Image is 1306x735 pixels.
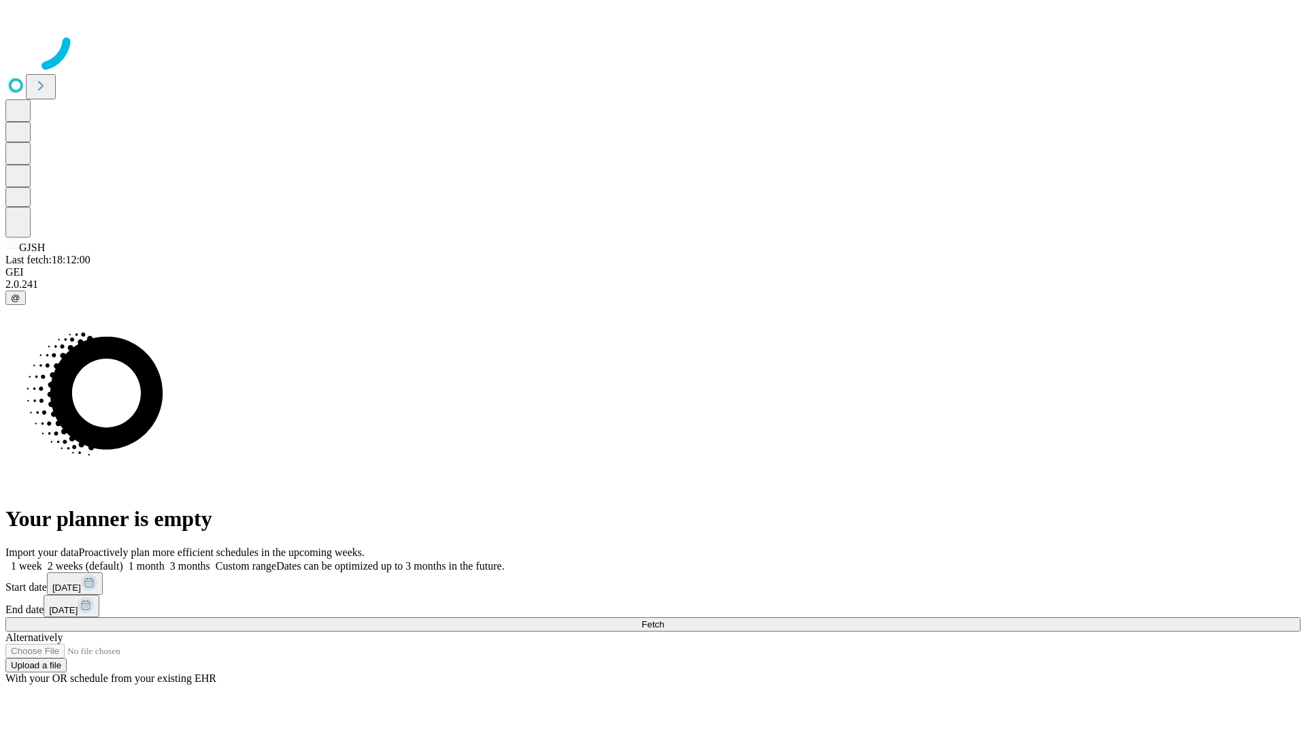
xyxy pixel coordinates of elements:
[44,595,99,617] button: [DATE]
[5,546,79,558] span: Import your data
[11,293,20,303] span: @
[52,583,81,593] span: [DATE]
[47,572,103,595] button: [DATE]
[5,658,67,672] button: Upload a file
[79,546,365,558] span: Proactively plan more efficient schedules in the upcoming weeks.
[129,560,165,572] span: 1 month
[5,595,1301,617] div: End date
[641,619,664,630] span: Fetch
[48,560,123,572] span: 2 weeks (default)
[11,560,42,572] span: 1 week
[5,254,90,265] span: Last fetch: 18:12:00
[5,278,1301,291] div: 2.0.241
[5,672,216,684] span: With your OR schedule from your existing EHR
[5,506,1301,532] h1: Your planner is empty
[5,572,1301,595] div: Start date
[19,242,45,253] span: GJSH
[49,605,78,615] span: [DATE]
[170,560,210,572] span: 3 months
[276,560,504,572] span: Dates can be optimized up to 3 months in the future.
[5,617,1301,632] button: Fetch
[5,291,26,305] button: @
[5,632,63,643] span: Alternatively
[5,266,1301,278] div: GEI
[216,560,276,572] span: Custom range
